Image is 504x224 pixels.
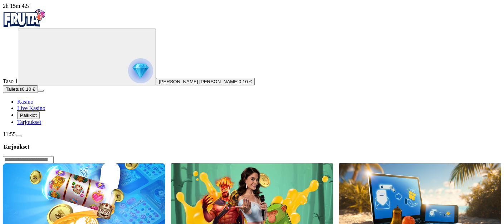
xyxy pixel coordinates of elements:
a: Fruta [3,22,46,28]
button: reward progress [18,29,156,85]
img: reward progress [128,58,153,83]
button: Talletusplus icon0.10 € [3,85,38,93]
span: 0.10 € [239,79,252,84]
span: user session time [3,3,30,9]
a: Tarjoukset [17,119,41,125]
span: Taso 1 [3,78,18,84]
a: Live Kasino [17,105,45,111]
button: Palkkiot [17,111,40,119]
span: [PERSON_NAME] [PERSON_NAME] [159,79,239,84]
span: Talletus [6,86,22,92]
img: Fruta [3,9,46,27]
input: Search [3,156,54,163]
button: menu [38,90,44,92]
span: 11:55 [3,131,16,137]
h3: Tarjoukset [3,143,501,150]
button: menu [16,135,21,137]
a: Kasino [17,99,33,105]
button: [PERSON_NAME] [PERSON_NAME]0.10 € [156,78,255,85]
nav: Main menu [3,99,501,125]
span: Palkkiot [20,113,37,118]
span: 0.10 € [22,86,35,92]
nav: Primary [3,9,501,125]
